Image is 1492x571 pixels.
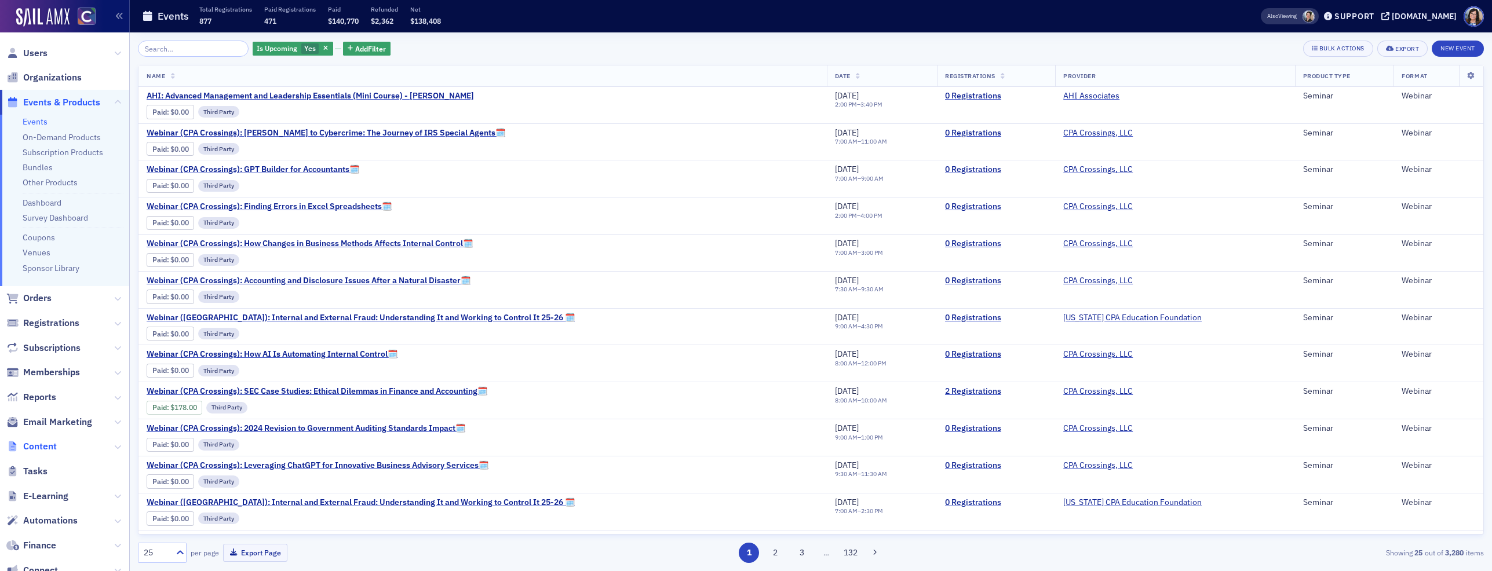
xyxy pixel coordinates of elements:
[147,386,487,397] a: Webinar (CPA Crossings): SEC Case Studies: Ethical Dilemmas in Finance and Accounting🗓️
[170,477,189,486] span: $0.00
[835,127,859,138] span: [DATE]
[23,162,53,173] a: Bundles
[6,71,82,84] a: Organizations
[152,145,170,153] span: :
[223,544,287,562] button: Export Page
[1063,91,1136,101] span: AHI Associates
[835,137,858,145] time: 7:00 AM
[861,359,887,367] time: 12:00 PM
[23,366,80,379] span: Memberships
[23,177,78,188] a: Other Products
[1303,423,1386,434] div: Seminar
[861,396,887,404] time: 10:00 AM
[1402,349,1475,360] div: Webinar
[1063,423,1136,434] span: CPA Crossings, LLC
[1303,460,1386,471] div: Seminar
[23,213,88,223] a: Survey Dashboard
[371,16,393,25] span: $2,362
[1303,164,1386,175] div: Seminar
[861,433,883,441] time: 1:00 PM
[152,218,167,227] a: Paid
[198,143,239,155] div: Third Party
[16,8,70,27] img: SailAMX
[835,285,884,293] div: –
[861,470,887,478] time: 11:30 AM
[1432,41,1484,57] button: New Event
[840,543,860,563] button: 132
[23,197,61,208] a: Dashboard
[170,514,189,523] span: $0.00
[147,460,488,471] a: Webinar (CPA Crossings): Leveraging ChatGPT for Innovative Business Advisory Services🗓️
[6,317,79,330] a: Registrations
[257,43,297,53] span: Is Upcoming
[23,539,56,552] span: Finance
[152,440,167,449] a: Paid
[835,534,859,544] span: [DATE]
[1063,423,1133,434] a: CPA Crossings, LLC
[6,514,78,527] a: Automations
[945,497,1047,508] a: 0 Registrations
[1402,386,1475,397] div: Webinar
[23,292,52,305] span: Orders
[861,174,884,182] time: 9:00 AM
[1063,386,1136,397] span: CPA Crossings, LLC
[861,507,883,515] time: 2:30 PM
[170,330,189,338] span: $0.00
[1267,12,1297,20] span: Viewing
[138,41,249,57] input: Search…
[152,218,170,227] span: :
[1303,386,1386,397] div: Seminar
[1402,276,1475,286] div: Webinar
[1063,164,1136,175] span: CPA Crossings, LLC
[1063,164,1133,175] a: CPA Crossings, LLC
[1402,423,1475,434] div: Webinar
[6,47,48,60] a: Users
[170,440,189,449] span: $0.00
[152,292,170,301] span: :
[23,465,48,478] span: Tasks
[945,239,1047,249] a: 0 Registrations
[835,101,882,108] div: –
[343,42,391,56] button: AddFilter
[198,291,239,302] div: Third Party
[835,470,887,478] div: –
[1063,349,1136,360] span: CPA Crossings, LLC
[1303,202,1386,212] div: Seminar
[23,96,100,109] span: Events & Products
[23,490,68,503] span: E-Learning
[147,91,474,101] span: AHI: Advanced Management and Leadership Essentials (Mini Course) - AMLE
[23,132,101,142] a: On-Demand Products
[1063,497,1202,508] a: [US_STATE] CPA Education Foundation
[147,202,392,212] a: Webinar (CPA Crossings): Finding Errors in Excel Spreadsheets🗓️
[147,128,505,138] span: Webinar (CPA Crossings): Al Capone to Cybercrime: The Journey of IRS Special Agents🗓️
[152,440,170,449] span: :
[6,539,56,552] a: Finance
[147,474,194,488] div: Paid: 0 - $0
[147,313,575,323] span: Webinar (CA): Internal and External Fraud: Understanding It and Working to Control It 25-26 🗓
[1464,6,1484,27] span: Profile
[144,547,169,559] div: 25
[1303,313,1386,323] div: Seminar
[147,423,465,434] a: Webinar (CPA Crossings): 2024 Revision to Government Auditing Standards Impact🗓️
[739,543,759,563] button: 1
[1063,349,1133,360] a: CPA Crossings, LLC
[170,366,189,375] span: $0.00
[1392,11,1457,21] div: [DOMAIN_NAME]
[23,342,81,354] span: Subscriptions
[1063,128,1133,138] a: CPA Crossings, LLC
[23,147,103,158] a: Subscription Products
[945,386,1047,397] a: 2 Registrations
[147,401,202,415] div: Paid: 2 - $17800
[152,330,167,338] a: Paid
[945,202,1047,212] a: 0 Registrations
[1063,239,1136,249] span: CPA Crossings, LLC
[23,247,50,258] a: Venues
[835,322,858,330] time: 9:00 AM
[1377,41,1428,57] button: Export
[355,43,386,54] span: Add Filter
[6,391,56,404] a: Reports
[945,349,1047,360] a: 0 Registrations
[199,16,211,25] span: 877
